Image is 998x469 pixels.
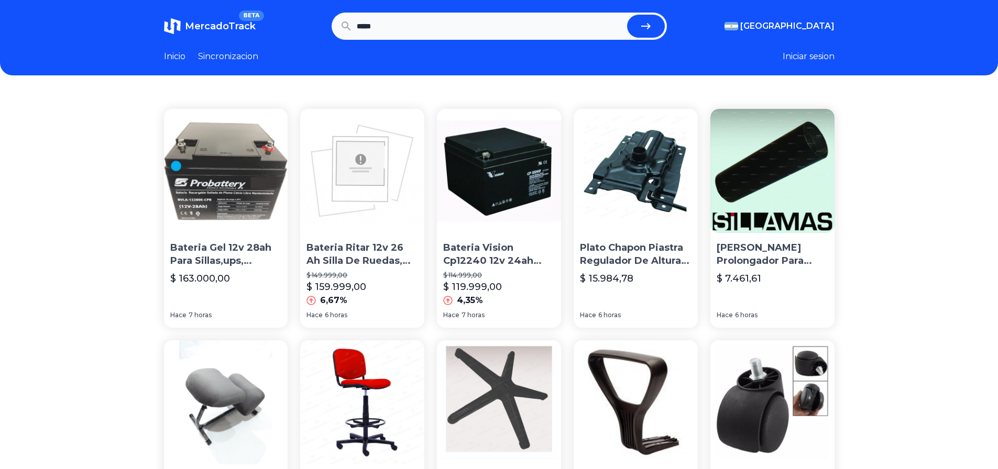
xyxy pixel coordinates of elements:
[306,280,366,294] p: $ 159.999,00
[580,241,692,267] p: Plato Chapon Piastra Regulador De Altura Para Silla De Pc
[164,109,288,328] a: Bateria Gel 12v 28ah Para Sillas,ups, Iluminacion EmergenciaBateria Gel 12v 28ah Para Sillas,ups,...
[300,340,424,464] img: Silla Cajera Para Pc Con Regulacion De Altura
[457,294,483,307] p: 4,35%
[300,109,424,328] a: Bateria Ritar 12v 26 Ah Silla De Ruedas, Golf, Alto CicladoBateria Ritar 12v 26 Ah Silla De Rueda...
[189,311,212,319] span: 7 horas
[164,50,185,63] a: Inicio
[710,340,835,464] img: Pack De 5 Ruedas Para Silla Pc Con Rosca 3/8
[725,20,835,32] button: [GEOGRAPHIC_DATA]
[574,109,698,233] img: Plato Chapon Piastra Regulador De Altura Para Silla De Pc
[185,20,256,32] span: MercadoTrack
[717,241,828,267] p: [PERSON_NAME] Prolongador Para Piston Neumatico [PERSON_NAME] De Pc
[164,109,288,233] img: Bateria Gel 12v 28ah Para Sillas,ups, Iluminacion Emergencia
[164,18,181,35] img: MercadoTrack
[300,109,424,233] img: Bateria Ritar 12v 26 Ah Silla De Ruedas, Golf, Alto Ciclado
[437,109,561,233] img: Bateria Vision Cp12240 12v 24ah Para Ups Alarmas Silla Rueda
[580,271,633,286] p: $ 15.984,78
[598,311,621,319] span: 6 horas
[717,311,733,319] span: Hace
[717,271,761,286] p: $ 7.461,61
[320,294,347,307] p: 6,67%
[443,280,502,294] p: $ 119.999,00
[574,109,698,328] a: Plato Chapon Piastra Regulador De Altura Para Silla De PcPlato Chapon Piastra Regulador De Altura...
[580,311,596,319] span: Hace
[164,18,256,35] a: MercadoTrackBETA
[443,271,555,280] p: $ 114.999,00
[443,311,459,319] span: Hace
[164,340,288,464] img: Silla De Rodillas Ergolife Correctora Postural Envio Gratis
[325,311,347,319] span: 6 horas
[170,241,282,267] p: Bateria Gel 12v 28ah Para Sillas,ups, Iluminacion Emergencia
[198,50,258,63] a: Sincronizacion
[170,311,187,319] span: Hace
[306,311,323,319] span: Hace
[239,10,264,21] span: BETA
[740,20,835,32] span: [GEOGRAPHIC_DATA]
[306,271,418,280] p: $ 149.999,00
[783,50,835,63] button: Iniciar sesion
[443,241,555,267] p: Bateria Vision Cp12240 12v 24ah Para Ups Alarmas [PERSON_NAME]
[462,311,485,319] span: 7 horas
[574,340,698,464] img: Par De Apoyabrazos Para Silla De Pc
[725,22,738,30] img: Argentina
[735,311,758,319] span: 6 horas
[710,109,835,328] a: Caño Prolongador Para Piston Neumatico De Sillas De Pc[PERSON_NAME] Prolongador Para Piston Neuma...
[306,241,418,267] p: Bateria Ritar 12v 26 Ah Silla De Ruedas, Golf, [GEOGRAPHIC_DATA]
[710,109,835,233] img: Caño Prolongador Para Piston Neumatico De Sillas De Pc
[437,340,561,464] img: Base Estrella Repuesto Para Silla Pc
[437,109,561,328] a: Bateria Vision Cp12240 12v 24ah Para Ups Alarmas Silla RuedaBateria Vision Cp12240 12v 24ah Para ...
[170,271,230,286] p: $ 163.000,00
